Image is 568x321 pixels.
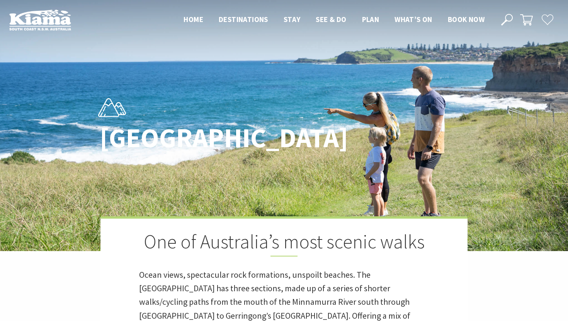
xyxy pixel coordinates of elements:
[184,15,203,24] span: Home
[284,15,301,24] span: Stay
[9,9,71,31] img: Kiama Logo
[316,15,346,24] span: See & Do
[395,15,432,24] span: What’s On
[100,123,318,153] h1: [GEOGRAPHIC_DATA]
[176,14,492,26] nav: Main Menu
[139,230,429,256] h2: One of Australia’s most scenic walks
[448,15,485,24] span: Book now
[219,15,268,24] span: Destinations
[362,15,379,24] span: Plan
